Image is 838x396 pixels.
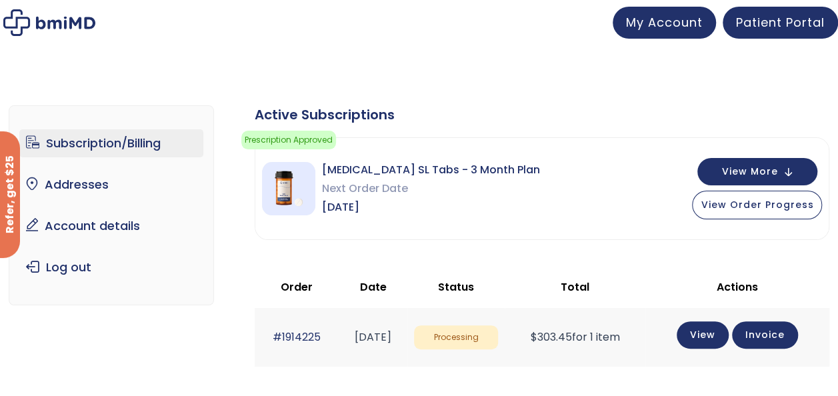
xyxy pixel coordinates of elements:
span: Status [438,279,474,295]
a: My Account [613,7,716,39]
img: Sermorelin SL Tabs - 3 Month Plan [262,162,315,215]
time: [DATE] [355,329,391,345]
span: Prescription Approved [241,131,336,149]
span: Next Order Date [322,179,540,198]
span: My Account [626,14,703,31]
span: [MEDICAL_DATA] SL Tabs - 3 Month Plan [322,161,540,179]
span: Patient Portal [736,14,825,31]
td: for 1 item [505,308,645,366]
button: View More [697,158,817,185]
span: Total [561,279,589,295]
span: 303.45 [531,329,572,345]
a: Addresses [19,171,203,199]
a: View [677,321,729,349]
span: $ [531,329,537,345]
a: Account details [19,212,203,240]
div: Active Subscriptions [255,105,829,124]
button: View Order Progress [692,191,822,219]
span: View Order Progress [701,198,813,211]
a: Log out [19,253,203,281]
span: Order [281,279,313,295]
a: Patient Portal [723,7,838,39]
a: Subscription/Billing [19,129,203,157]
span: [DATE] [322,198,540,217]
img: My account [3,9,95,36]
nav: Account pages [9,105,214,305]
span: Processing [414,325,498,350]
span: Date [359,279,386,295]
span: View More [721,167,777,176]
a: Invoice [732,321,798,349]
a: #1914225 [273,329,321,345]
span: Actions [717,279,758,295]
